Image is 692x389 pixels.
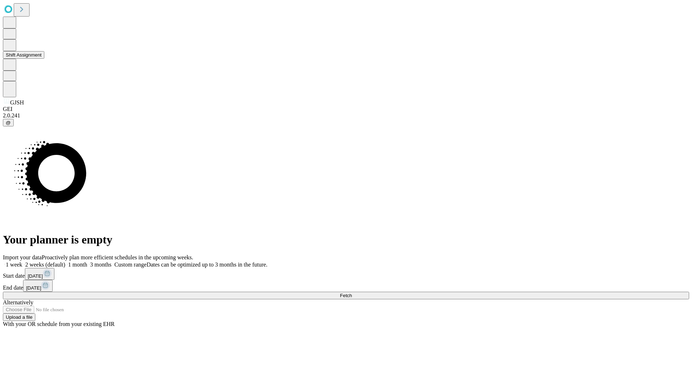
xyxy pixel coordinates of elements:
[340,293,352,298] span: Fetch
[68,261,87,268] span: 1 month
[3,268,689,280] div: Start date
[3,119,14,126] button: @
[6,120,11,125] span: @
[147,261,267,268] span: Dates can be optimized up to 3 months in the future.
[3,112,689,119] div: 2.0.241
[3,321,115,327] span: With your OR schedule from your existing EHR
[25,268,54,280] button: [DATE]
[3,106,689,112] div: GEI
[90,261,111,268] span: 3 months
[3,51,44,59] button: Shift Assignment
[28,273,43,279] span: [DATE]
[114,261,146,268] span: Custom range
[10,99,24,106] span: GJSH
[3,254,42,260] span: Import your data
[23,280,53,292] button: [DATE]
[42,254,193,260] span: Proactively plan more efficient schedules in the upcoming weeks.
[26,285,41,291] span: [DATE]
[25,261,65,268] span: 2 weeks (default)
[3,313,35,321] button: Upload a file
[3,299,33,305] span: Alternatively
[6,261,22,268] span: 1 week
[3,280,689,292] div: End date
[3,233,689,246] h1: Your planner is empty
[3,292,689,299] button: Fetch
